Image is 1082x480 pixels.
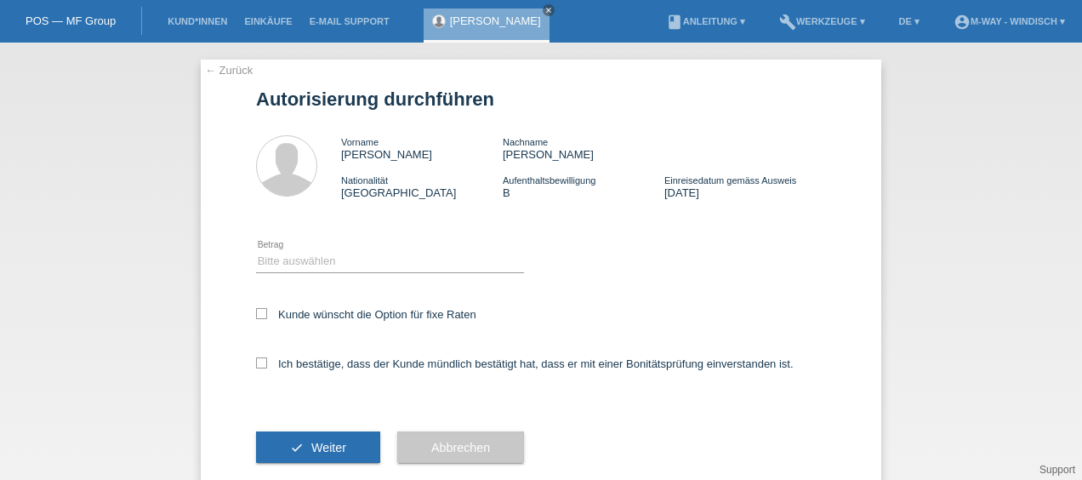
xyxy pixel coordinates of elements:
[544,6,553,14] i: close
[341,137,379,147] span: Vorname
[341,135,503,161] div: [PERSON_NAME]
[205,64,253,77] a: ← Zurück
[664,175,796,186] span: Einreisedatum gemäss Ausweis
[256,308,476,321] label: Kunde wünscht die Option für fixe Raten
[256,89,826,110] h1: Autorisierung durchführen
[311,441,346,454] span: Weiter
[431,441,490,454] span: Abbrechen
[543,4,555,16] a: close
[666,14,683,31] i: book
[503,135,664,161] div: [PERSON_NAME]
[658,16,754,26] a: bookAnleitung ▾
[301,16,398,26] a: E-Mail Support
[26,14,116,27] a: POS — MF Group
[503,137,548,147] span: Nachname
[1039,464,1075,476] a: Support
[256,431,380,464] button: check Weiter
[503,175,595,186] span: Aufenthaltsbewilligung
[664,174,826,199] div: [DATE]
[341,174,503,199] div: [GEOGRAPHIC_DATA]
[945,16,1073,26] a: account_circlem-way - Windisch ▾
[771,16,874,26] a: buildWerkzeuge ▾
[779,14,796,31] i: build
[290,441,304,454] i: check
[503,174,664,199] div: B
[891,16,928,26] a: DE ▾
[159,16,236,26] a: Kund*innen
[341,175,388,186] span: Nationalität
[450,14,541,27] a: [PERSON_NAME]
[236,16,300,26] a: Einkäufe
[954,14,971,31] i: account_circle
[397,431,524,464] button: Abbrechen
[256,357,794,370] label: Ich bestätige, dass der Kunde mündlich bestätigt hat, dass er mit einer Bonitätsprüfung einversta...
